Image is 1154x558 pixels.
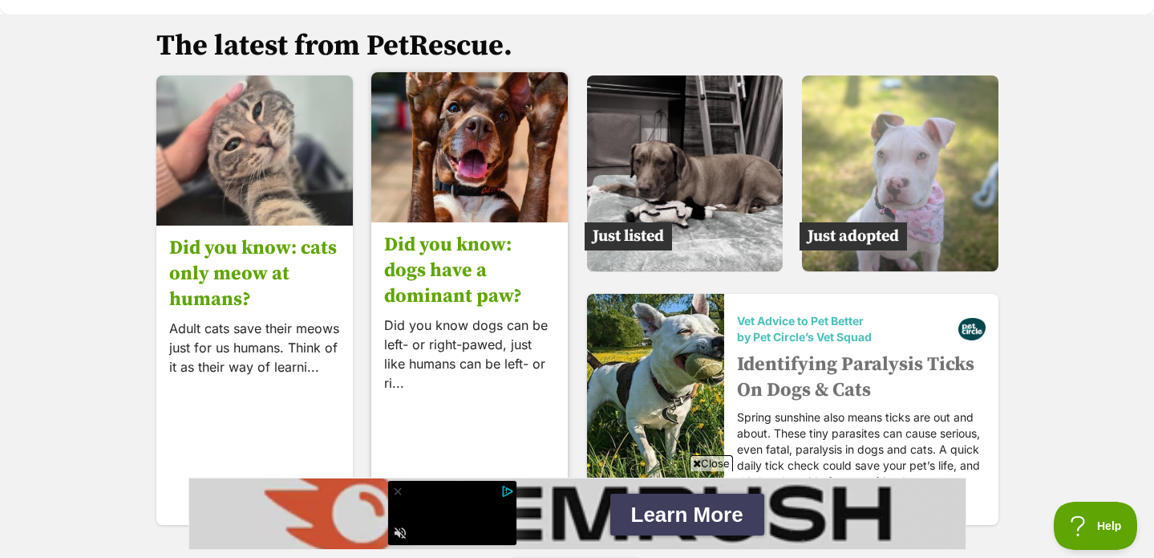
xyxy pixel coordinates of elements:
a: Just listed [587,259,784,275]
p: Adult cats save their meows just for us humans. Think of it as their way of learni... [169,319,340,377]
img: Large Female Rhodesian Ridgeback x Mixed breed Mix Dog [587,75,784,272]
h3: Did you know: cats only meow at humans? [169,235,340,312]
h2: The latest from PetRescue. [156,31,998,63]
a: Did you know: cats only meow at humans? Did you know: cats only meow at humans? Adult cats save t... [156,75,353,525]
img: Did you know: dogs have a dominant paw? [371,49,568,246]
span: Vet Advice to Pet Better by Pet Circle’s Vet Squad [737,313,958,345]
span: Close [690,455,733,471]
a: Vet Advice to Pet Better by Pet Circle’s Vet Squad Identifying Paralysis Ticks On Dogs & Cats Spr... [587,294,998,525]
iframe: Help Scout Beacon - Open [1054,502,1138,550]
img: Did you know: cats only meow at humans? [156,52,353,249]
p: Did you know dogs can be left- or right-pawed, just like humans can be left- or ri... [384,316,555,393]
p: Spring sunshine also means ticks are out and about. These tiny parasites can cause serious, even ... [737,409,986,506]
img: Medium Male Mixed Mix Dog [802,75,998,272]
h3: Did you know: dogs have a dominant paw? [384,232,555,309]
h3: Identifying Paralysis Ticks On Dogs & Cats [737,352,986,403]
a: Did you know: dogs have a dominant paw? Did you know: dogs have a dominant paw? Did you know dogs... [371,72,568,522]
iframe: Advertisement [188,478,966,550]
span: Just adopted [800,222,907,250]
span: Just listed [585,222,672,250]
